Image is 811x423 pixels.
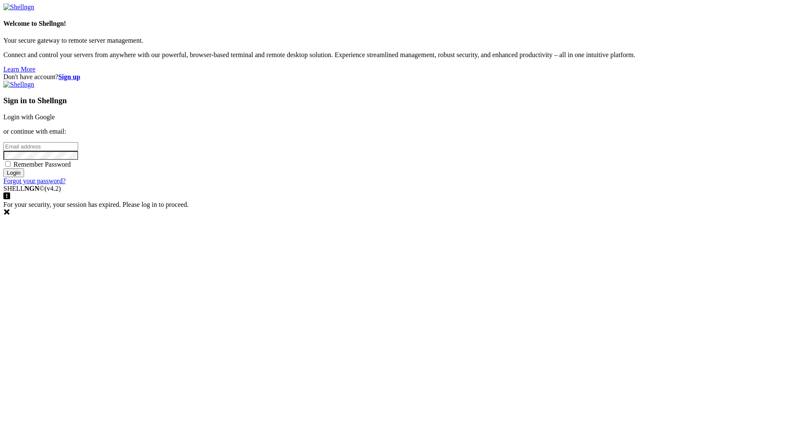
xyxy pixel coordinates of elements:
img: Shellngn [3,81,34,88]
div: Don't have account? [3,73,808,81]
a: Sign up [58,73,80,80]
p: or continue with email: [3,128,808,135]
input: Login [3,168,24,177]
h3: Sign in to Shellngn [3,96,808,105]
div: For your security, your session has expired. Please log in to proceed. [3,201,808,217]
a: Forgot your password? [3,177,65,184]
p: Your secure gateway to remote server management. [3,37,808,44]
b: NGN [24,185,40,192]
a: Login with Google [3,113,55,121]
img: Shellngn [3,3,34,11]
span: 4.2.0 [45,185,61,192]
a: Learn More [3,66,35,73]
p: Connect and control your servers from anywhere with our powerful, browser-based terminal and remo... [3,51,808,59]
input: Email address [3,142,78,151]
h4: Welcome to Shellngn! [3,20,808,27]
input: Remember Password [5,161,11,167]
span: SHELL © [3,185,61,192]
span: Remember Password [14,161,71,168]
div: Dismiss this notification [3,209,808,217]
